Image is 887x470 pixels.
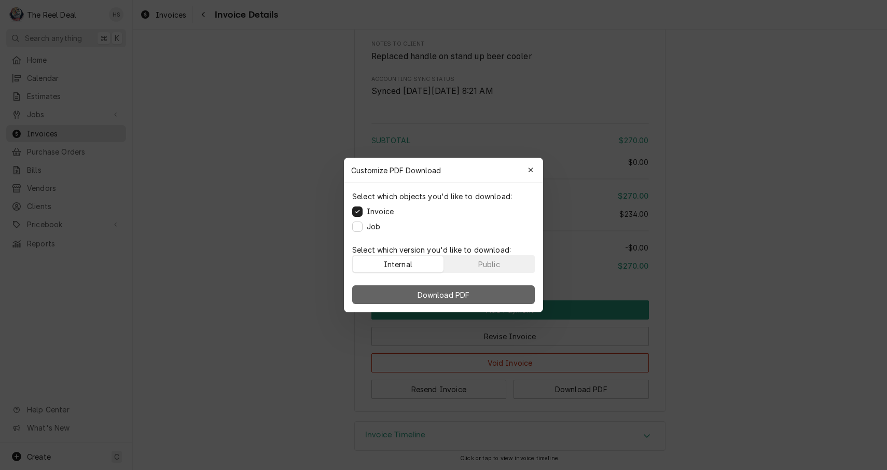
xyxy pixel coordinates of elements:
[367,206,394,217] label: Invoice
[478,259,500,270] div: Public
[415,289,472,300] span: Download PDF
[367,221,380,232] label: Job
[352,191,512,202] p: Select which objects you'd like to download:
[352,285,535,304] button: Download PDF
[344,158,543,183] div: Customize PDF Download
[384,259,412,270] div: Internal
[352,244,535,255] p: Select which version you'd like to download:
